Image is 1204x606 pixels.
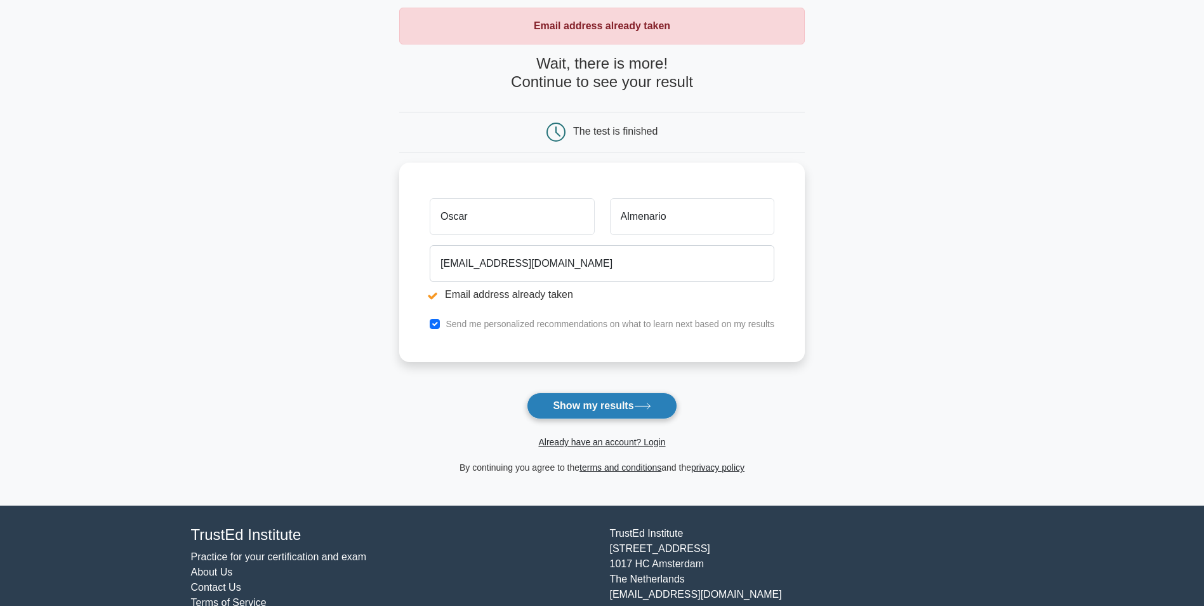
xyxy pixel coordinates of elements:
input: First name [430,198,594,235]
button: Show my results [527,393,677,419]
div: By continuing you agree to the and the [392,460,812,475]
a: terms and conditions [579,462,661,473]
strong: Email address already taken [534,20,670,31]
li: Email address already taken [430,287,774,302]
a: privacy policy [691,462,744,473]
a: Practice for your certification and exam [191,551,367,562]
a: Contact Us [191,582,241,593]
label: Send me personalized recommendations on what to learn next based on my results [446,319,774,329]
input: Last name [610,198,774,235]
h4: TrustEd Institute [191,526,595,544]
h4: Wait, there is more! Continue to see your result [399,55,805,91]
input: Email [430,245,774,282]
div: The test is finished [573,126,658,137]
a: About Us [191,567,233,577]
a: Already have an account? Login [538,437,665,447]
